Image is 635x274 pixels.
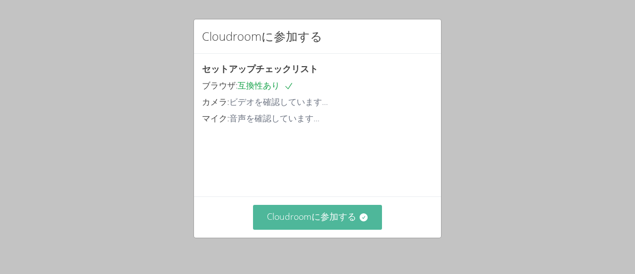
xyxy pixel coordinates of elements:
font: Cloudroomに参加する [202,28,322,44]
font: 互換性あり [238,80,280,91]
font: セットアップチェックリスト [202,63,318,75]
font: ブラウザ: [202,80,238,91]
button: Cloudroomに参加する [253,205,382,229]
font: 音声を確認しています... [229,112,319,124]
font: カメラ: [202,96,229,107]
font: ビデオを確認しています... [229,96,328,107]
font: マイク: [202,112,229,124]
font: Cloudroomに参加する [267,210,356,222]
